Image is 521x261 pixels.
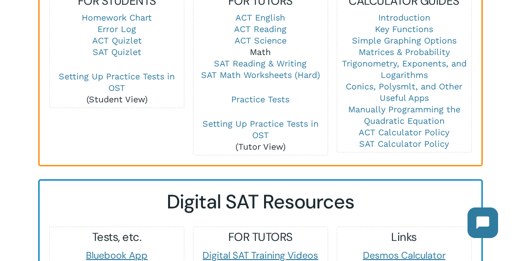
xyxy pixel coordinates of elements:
a: ACT Quizlet [92,35,142,45]
a: Setting Up Practice Tests in OST [202,119,319,140]
a: SAT Math Worksheets (Hard) [201,70,320,80]
p: (Student View) [50,71,184,105]
a: Setting Up Practice Tests in OST [59,71,175,93]
h5: Tests, etc. [50,229,184,245]
a: Trigonometry, Exponents, and Logarithms [342,58,467,80]
a: Math [250,47,271,57]
a: SAT Reading & Writing [214,58,307,68]
a: Key Functions [375,24,433,34]
a: ACT English [235,12,285,22]
a: Matrices & Probability [359,47,450,57]
a: SAT Calculator Policy [359,139,449,149]
a: ACT Calculator Policy [359,127,449,137]
h2: Digital SAT Resources [49,190,472,214]
a: Simple Graphing Options [352,35,457,45]
a: Conics, Polysmlt, and Other Useful Apps [346,81,462,103]
h5: Links [337,229,471,245]
a: Practice Tests [231,94,289,104]
a: Homework Chart [82,12,152,22]
a: SAT Quizlet [93,47,141,57]
iframe: Chatbot [458,198,508,248]
a: Manually Programming the Quadratic Equation [348,104,460,126]
a: Error Log [97,24,136,34]
a: ACT Reading [234,24,287,34]
h5: FOR TUTORS [193,229,328,245]
a: ACT Science [234,35,287,45]
a: Introduction [378,12,430,22]
p: (Tutor View) [193,118,328,152]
